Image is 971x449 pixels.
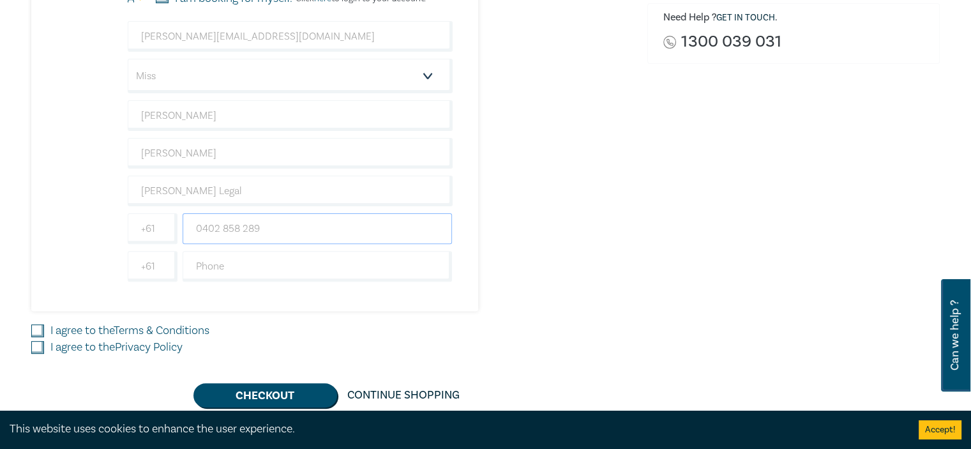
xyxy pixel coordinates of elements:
button: Accept cookies [919,420,961,439]
span: Can we help ? [949,287,961,384]
input: Attendee Email* [128,21,453,52]
input: Last Name* [128,138,453,169]
input: +61 [128,213,177,244]
label: I agree to the [50,339,183,356]
a: Terms & Conditions [114,323,209,338]
input: +61 [128,251,177,282]
input: Phone [183,251,453,282]
input: Mobile* [183,213,453,244]
a: Privacy Policy [115,340,183,354]
a: 1300 039 031 [681,33,781,50]
input: Company [128,176,453,206]
h6: Need Help ? . [663,11,930,24]
label: I agree to the [50,323,209,339]
input: First Name* [128,100,453,131]
button: Checkout [193,383,337,407]
div: This website uses cookies to enhance the user experience. [10,421,899,438]
a: Get in touch [716,12,775,24]
a: Continue Shopping [337,383,470,407]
